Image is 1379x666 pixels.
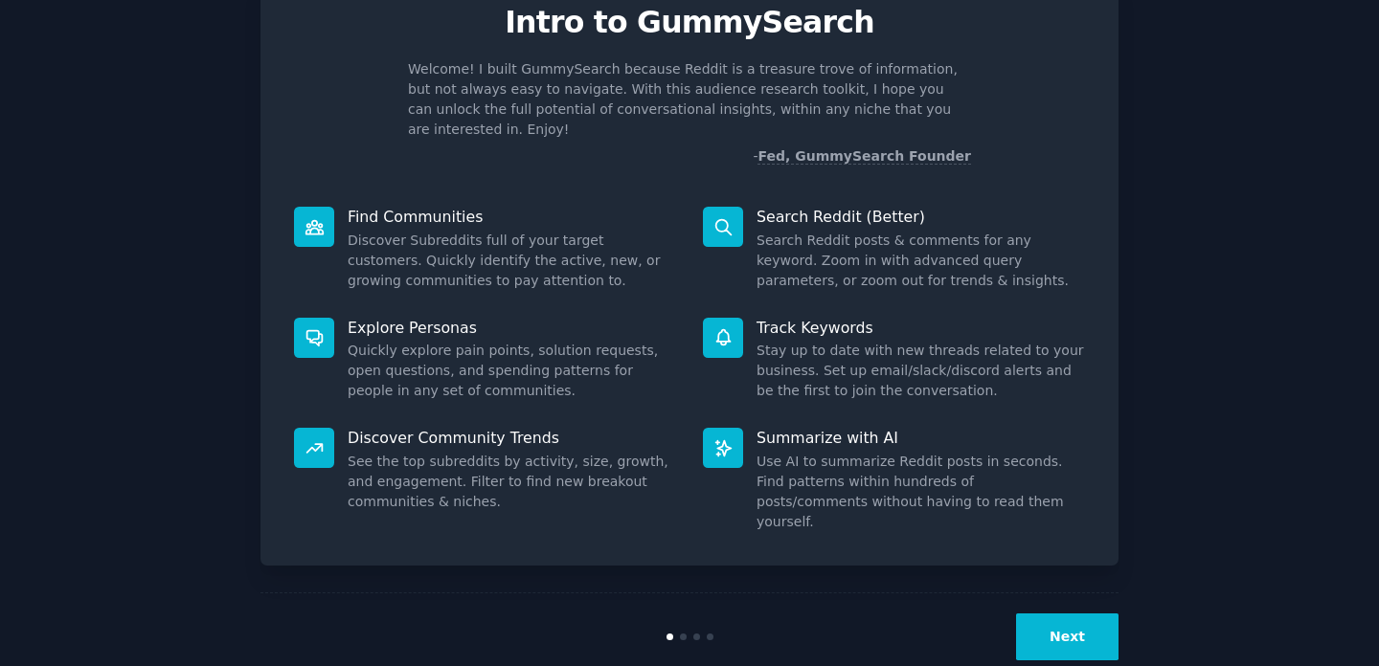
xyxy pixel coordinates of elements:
p: Welcome! I built GummySearch because Reddit is a treasure trove of information, but not always ea... [408,59,971,140]
dd: Use AI to summarize Reddit posts in seconds. Find patterns within hundreds of posts/comments with... [757,452,1085,532]
p: Intro to GummySearch [281,6,1098,39]
p: Summarize with AI [757,428,1085,448]
dd: Stay up to date with new threads related to your business. Set up email/slack/discord alerts and ... [757,341,1085,401]
p: Search Reddit (Better) [757,207,1085,227]
dd: Search Reddit posts & comments for any keyword. Zoom in with advanced query parameters, or zoom o... [757,231,1085,291]
div: - [753,146,971,166]
a: Fed, GummySearch Founder [757,148,971,165]
dd: Quickly explore pain points, solution requests, open questions, and spending patterns for people ... [348,341,676,401]
p: Explore Personas [348,318,676,338]
p: Track Keywords [757,318,1085,338]
button: Next [1016,613,1119,660]
dd: See the top subreddits by activity, size, growth, and engagement. Filter to find new breakout com... [348,452,676,512]
p: Find Communities [348,207,676,227]
p: Discover Community Trends [348,428,676,448]
dd: Discover Subreddits full of your target customers. Quickly identify the active, new, or growing c... [348,231,676,291]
